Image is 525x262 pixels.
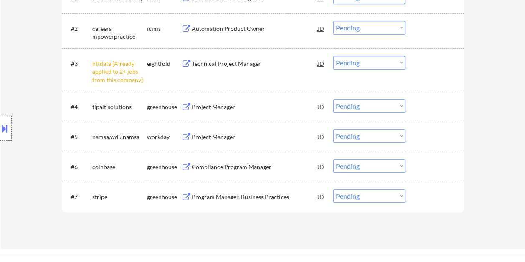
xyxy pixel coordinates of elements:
div: JD [317,21,325,36]
div: icims [147,25,181,33]
div: Program Manager, Business Practices [192,193,318,201]
div: #2 [71,25,86,33]
div: JD [317,99,325,114]
div: Automation Product Owner [192,25,318,33]
div: greenhouse [147,193,181,201]
div: workday [147,133,181,141]
div: Compliance Program Manager [192,163,318,171]
div: Technical Project Manager [192,60,318,68]
div: JD [317,159,325,174]
div: greenhouse [147,103,181,111]
div: JD [317,189,325,204]
div: JD [317,56,325,71]
div: Project Manager [192,133,318,141]
div: careers-mpowerpractice [92,25,147,41]
div: Project Manager [192,103,318,111]
div: JD [317,129,325,144]
div: eightfold [147,60,181,68]
div: greenhouse [147,163,181,171]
